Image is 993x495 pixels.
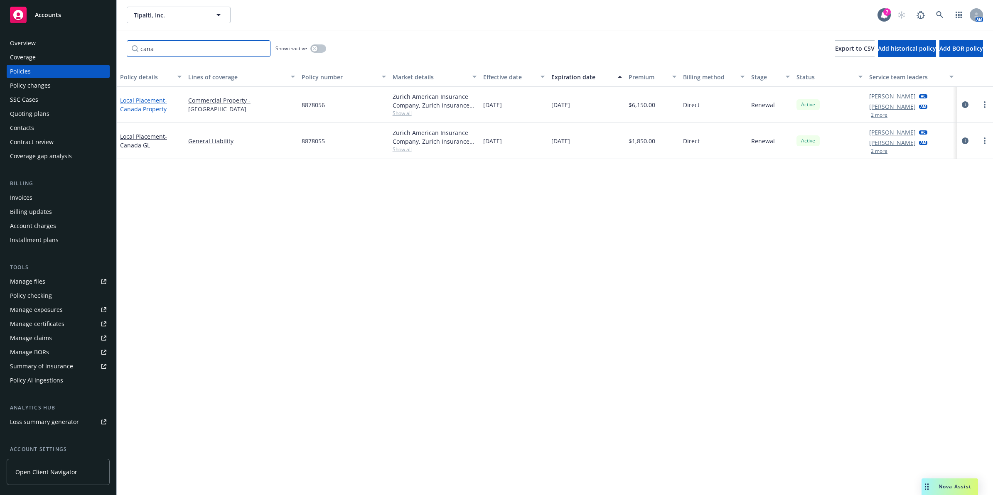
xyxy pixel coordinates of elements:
span: Nova Assist [939,483,971,490]
div: Policy number [302,73,377,81]
div: Manage BORs [10,346,49,359]
a: Manage BORs [7,346,110,359]
div: Policy AI ingestions [10,374,63,387]
span: 8878055 [302,137,325,145]
span: Active [800,137,816,145]
a: Manage files [7,275,110,288]
a: circleInformation [960,100,970,110]
span: Direct [683,137,700,145]
div: Zurich American Insurance Company, Zurich Insurance Group, Zurich Insurance Group (International)... [393,128,477,146]
a: Coverage [7,51,110,64]
button: Export to CSV [835,40,875,57]
div: Status [796,73,853,81]
span: [DATE] [551,100,570,109]
button: Add historical policy [878,40,936,57]
div: Billing [7,179,110,188]
a: Start snowing [893,7,910,23]
button: Premium [625,67,680,87]
a: circleInformation [960,136,970,146]
div: Tools [7,263,110,272]
div: Manage exposures [10,303,63,316]
a: Billing updates [7,205,110,218]
span: Tipalti, Inc. [134,11,206,20]
span: Renewal [751,137,775,145]
span: 8878056 [302,100,325,109]
a: SSC Cases [7,93,110,106]
a: Commercial Property - [GEOGRAPHIC_DATA] [188,96,295,113]
span: $6,150.00 [629,100,655,109]
a: Overview [7,37,110,50]
div: 7 [883,8,891,16]
button: Market details [389,67,480,87]
div: Policy changes [10,79,51,92]
div: Billing method [683,73,735,81]
div: Invoices [10,191,32,204]
div: Quoting plans [10,107,49,120]
div: Coverage [10,51,36,64]
span: [DATE] [551,137,570,145]
div: Policies [10,65,31,78]
a: Manage claims [7,331,110,345]
span: $1,850.00 [629,137,655,145]
div: Stage [751,73,781,81]
a: Installment plans [7,233,110,247]
a: Local Placement [120,96,167,113]
span: Add historical policy [878,44,936,52]
div: Contract review [10,135,54,149]
span: Accounts [35,12,61,18]
div: Effective date [483,73,536,81]
span: Renewal [751,100,775,109]
a: Loss summary generator [7,415,110,429]
a: Contacts [7,121,110,135]
div: Premium [629,73,667,81]
div: Overview [10,37,36,50]
a: Coverage gap analysis [7,149,110,163]
span: Show inactive [275,45,307,52]
a: more [980,100,990,110]
button: Service team leaders [866,67,957,87]
div: Coverage gap analysis [10,149,72,163]
span: Show all [393,110,477,117]
div: Billing updates [10,205,52,218]
span: Open Client Navigator [15,468,77,476]
a: [PERSON_NAME] [869,128,916,137]
div: Market details [393,73,468,81]
div: Lines of coverage [188,73,286,81]
a: [PERSON_NAME] [869,92,916,100]
a: Search [932,7,948,23]
button: Billing method [680,67,748,87]
div: Service team leaders [869,73,944,81]
a: Switch app [951,7,967,23]
button: 2 more [871,113,887,118]
div: Manage claims [10,331,52,345]
button: Tipalti, Inc. [127,7,231,23]
span: Export to CSV [835,44,875,52]
span: Direct [683,100,700,109]
div: Manage files [10,275,45,288]
button: Effective date [480,67,548,87]
button: Expiration date [548,67,625,87]
button: 2 more [871,149,887,154]
div: Contacts [10,121,34,135]
span: Show all [393,146,477,153]
a: Contract review [7,135,110,149]
a: Quoting plans [7,107,110,120]
span: Active [800,101,816,108]
a: Policy changes [7,79,110,92]
a: Accounts [7,3,110,27]
a: Policies [7,65,110,78]
div: Analytics hub [7,404,110,412]
a: Policy checking [7,289,110,302]
a: Policy AI ingestions [7,374,110,387]
a: [PERSON_NAME] [869,138,916,147]
a: General Liability [188,137,295,145]
span: [DATE] [483,100,502,109]
div: Summary of insurance [10,360,73,373]
button: Lines of coverage [185,67,298,87]
div: Expiration date [551,73,613,81]
div: Account settings [7,445,110,453]
a: more [980,136,990,146]
a: Report a Bug [912,7,929,23]
a: Manage exposures [7,303,110,316]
